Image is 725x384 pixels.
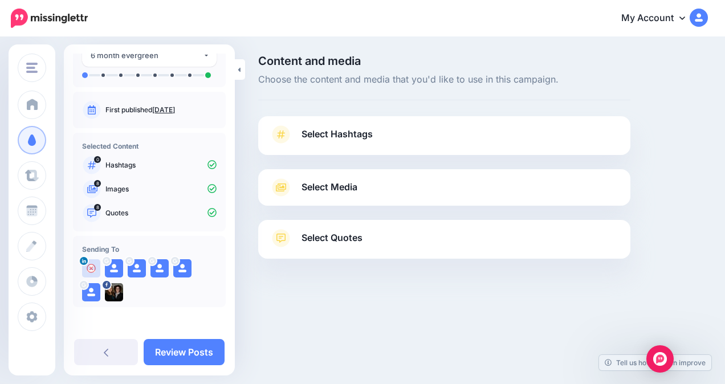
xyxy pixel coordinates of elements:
button: 6 month evergreen [82,44,217,67]
p: Images [105,184,217,194]
span: Select Hashtags [302,126,373,142]
img: Missinglettr [11,9,88,28]
img: user_default_image.png [128,259,146,277]
a: Tell us how we can improve [599,355,711,370]
img: user_default_image.png [105,259,123,277]
span: Choose the content and media that you'd like to use in this campaign. [258,72,630,87]
span: 8 [94,204,101,211]
a: Select Hashtags [270,125,619,155]
a: My Account [610,5,708,32]
img: user_default_image.png [173,259,192,277]
div: 6 month evergreen [91,49,203,62]
p: Hashtags [105,160,217,170]
span: Content and media [258,55,630,67]
span: Select Media [302,179,357,195]
h4: Selected Content [82,142,217,150]
p: First published [105,105,217,115]
p: Quotes [105,208,217,218]
a: [DATE] [152,105,175,114]
img: user_default_image.png [82,283,100,301]
span: 8 [94,180,101,187]
img: 314356573_490323109780866_7339549813662488625_n-bsa151520.jpg [105,283,123,301]
img: user_default_image.png [82,259,100,277]
a: Select Quotes [270,229,619,259]
img: user_default_image.png [150,259,169,277]
div: Open Intercom Messenger [646,345,674,373]
span: Select Quotes [302,230,362,246]
h4: Sending To [82,245,217,254]
span: 0 [94,156,101,163]
a: Select Media [270,178,619,197]
img: menu.png [26,63,38,73]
